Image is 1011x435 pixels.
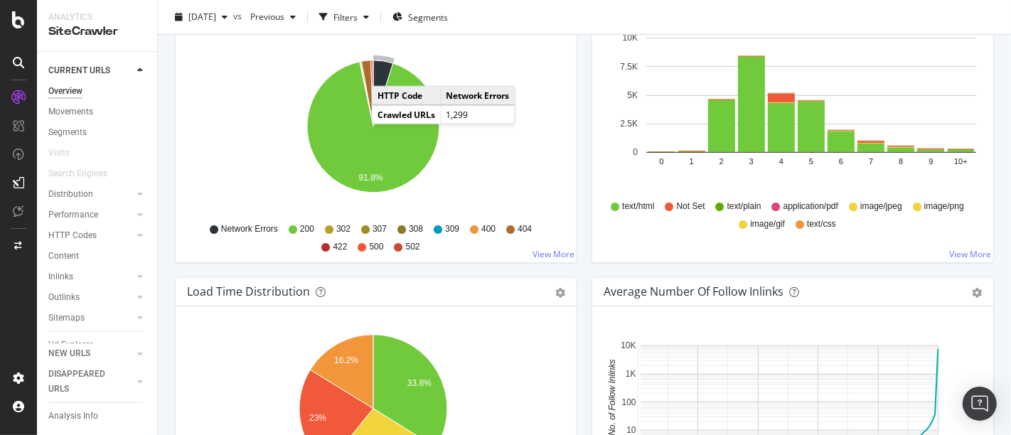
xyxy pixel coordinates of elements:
[48,290,133,305] a: Outlinks
[48,249,147,264] a: Content
[48,187,93,202] div: Distribution
[627,90,638,100] text: 5K
[869,157,873,166] text: 7
[626,369,636,379] text: 1K
[48,208,98,222] div: Performance
[949,248,991,260] a: View More
[48,228,97,243] div: HTTP Codes
[333,241,347,253] span: 422
[48,269,73,284] div: Inlinks
[48,311,85,326] div: Sitemaps
[48,208,133,222] a: Performance
[620,62,638,72] text: 7.5K
[659,157,663,166] text: 0
[48,146,70,161] div: Visits
[387,6,454,28] button: Segments
[48,84,82,99] div: Overview
[622,200,654,213] span: text/html
[48,338,92,353] div: Url Explorer
[408,11,448,23] span: Segments
[899,157,903,166] text: 8
[48,346,90,361] div: NEW URLS
[373,105,442,124] td: Crawled URLs
[48,187,133,202] a: Distribution
[720,157,724,166] text: 2
[407,378,432,388] text: 33.8%
[314,6,375,28] button: Filters
[48,367,120,397] div: DISAPPEARED URLS
[518,223,532,235] span: 404
[333,11,358,23] div: Filters
[690,157,694,166] text: 1
[929,157,933,166] text: 9
[48,63,133,78] a: CURRENT URLS
[48,338,147,353] a: Url Explorer
[48,228,133,243] a: HTTP Codes
[373,223,387,235] span: 307
[221,223,278,235] span: Network Errors
[373,87,442,105] td: HTTP Code
[48,249,79,264] div: Content
[48,409,98,424] div: Analysis Info
[623,33,638,43] text: 10K
[783,200,838,213] span: application/pdf
[621,341,636,351] text: 10K
[187,284,310,299] div: Load Time Distribution
[441,87,515,105] td: Network Errors
[604,29,976,194] svg: A chart.
[48,346,133,361] a: NEW URLS
[445,223,459,235] span: 309
[48,23,146,40] div: SiteCrawler
[860,200,902,213] span: image/jpeg
[48,104,93,119] div: Movements
[48,11,146,23] div: Analytics
[409,223,423,235] span: 308
[48,84,147,99] a: Overview
[48,290,80,305] div: Outlinks
[48,311,133,326] a: Sitemaps
[336,223,351,235] span: 302
[749,157,754,166] text: 3
[48,63,110,78] div: CURRENT URLS
[48,125,147,140] a: Segments
[481,223,496,235] span: 400
[807,218,836,230] span: text/css
[48,269,133,284] a: Inlinks
[954,157,968,166] text: 10+
[359,173,383,183] text: 91.8%
[839,157,843,166] text: 6
[555,288,565,298] div: gear
[233,9,245,21] span: vs
[334,355,358,365] text: 16.2%
[633,148,638,158] text: 0
[604,284,783,299] div: Average Number of Follow Inlinks
[48,166,107,181] div: Search Engines
[187,52,560,217] svg: A chart.
[309,414,326,424] text: 23%
[48,125,87,140] div: Segments
[750,218,785,230] span: image/gif
[779,157,783,166] text: 4
[924,200,964,213] span: image/png
[406,241,420,253] span: 502
[48,104,147,119] a: Movements
[533,248,574,260] a: View More
[188,11,216,23] span: 2025 Sep. 19th
[972,288,982,298] div: gear
[441,105,515,124] td: 1,299
[245,6,301,28] button: Previous
[369,241,383,253] span: 500
[245,11,284,23] span: Previous
[727,200,761,213] span: text/plain
[300,223,314,235] span: 200
[48,367,133,397] a: DISAPPEARED URLS
[48,146,84,161] a: Visits
[809,157,813,166] text: 5
[677,200,705,213] span: Not Set
[48,166,122,181] a: Search Engines
[48,409,147,424] a: Analysis Info
[620,119,638,129] text: 2.5K
[169,6,233,28] button: [DATE]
